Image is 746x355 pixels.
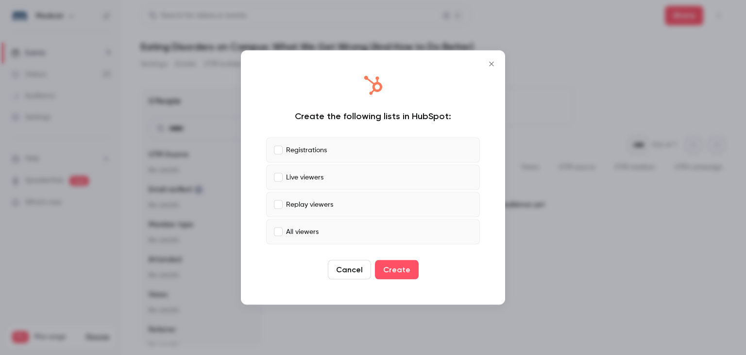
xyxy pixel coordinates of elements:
[375,260,419,280] button: Create
[266,110,480,122] div: Create the following lists in HubSpot:
[286,227,319,237] p: All viewers
[286,199,333,210] p: Replay viewers
[286,172,323,182] p: Live viewers
[328,260,371,280] button: Cancel
[286,145,327,155] p: Registrations
[482,54,501,74] button: Close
